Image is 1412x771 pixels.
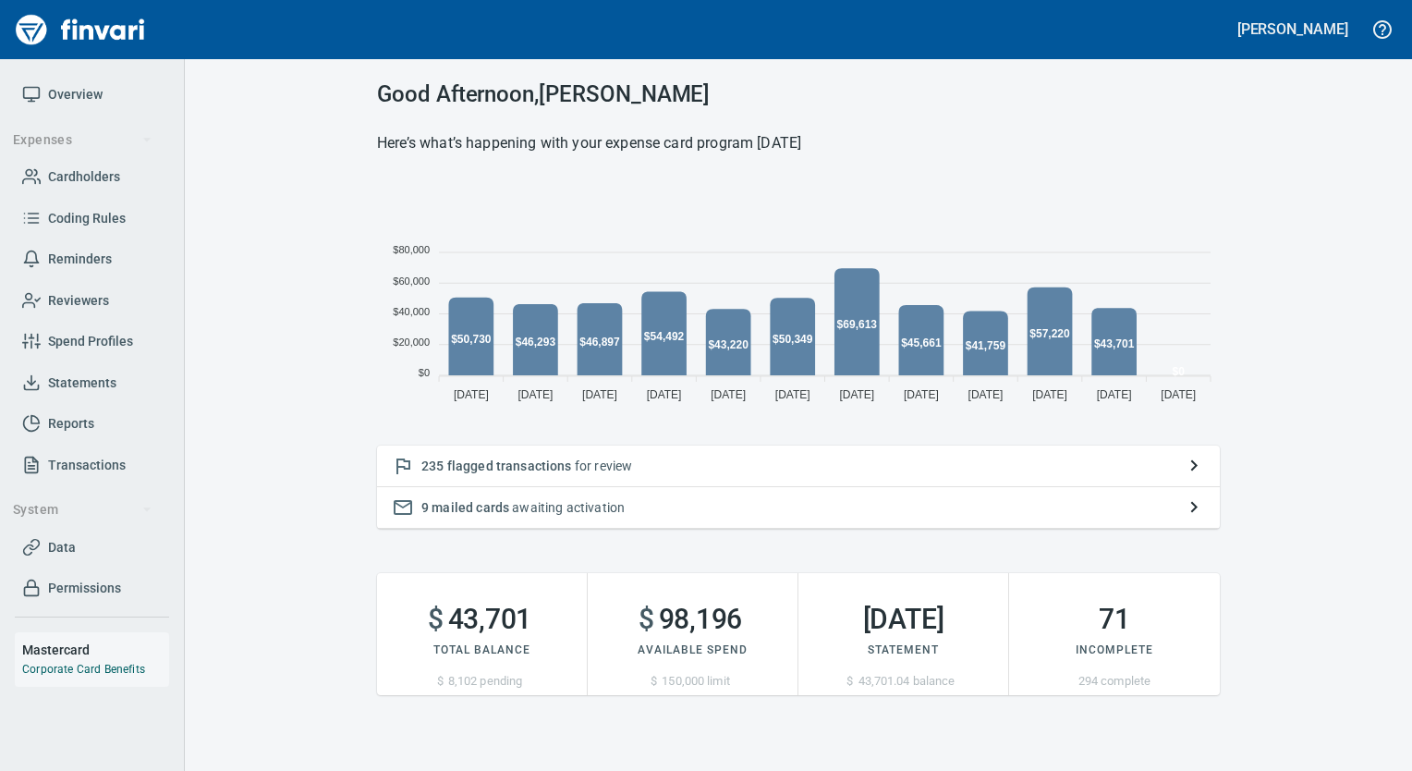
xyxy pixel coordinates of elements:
[48,536,76,559] span: Data
[6,493,160,527] button: System
[421,459,444,473] span: 235
[48,165,120,189] span: Cardholders
[647,388,682,401] tspan: [DATE]
[13,498,152,521] span: System
[393,244,430,255] tspan: $80,000
[1032,388,1067,401] tspan: [DATE]
[1076,643,1153,656] span: Incomplete
[582,388,617,401] tspan: [DATE]
[377,446,1220,487] button: 235 flagged transactions for review
[48,454,126,477] span: Transactions
[1009,603,1220,636] h2: 71
[1009,573,1220,695] button: 71Incomplete294 complete
[419,367,430,378] tspan: $0
[421,500,429,515] span: 9
[15,568,169,609] a: Permissions
[1009,672,1220,691] p: 294 complete
[839,388,874,401] tspan: [DATE]
[48,207,126,230] span: Coding Rules
[377,81,1220,107] h3: Good Afternoon , [PERSON_NAME]
[377,130,1220,156] h6: Here’s what’s happening with your expense card program [DATE]
[421,498,1175,517] p: awaiting activation
[48,330,133,353] span: Spend Profiles
[15,74,169,116] a: Overview
[775,388,810,401] tspan: [DATE]
[1097,388,1132,401] tspan: [DATE]
[48,577,121,600] span: Permissions
[968,388,1004,401] tspan: [DATE]
[1233,15,1353,43] button: [PERSON_NAME]
[454,388,489,401] tspan: [DATE]
[15,321,169,362] a: Spend Profiles
[15,198,169,239] a: Coding Rules
[15,156,169,198] a: Cardholders
[447,459,572,473] span: flagged transactions
[393,275,430,287] tspan: $60,000
[6,123,160,157] button: Expenses
[393,306,430,317] tspan: $40,000
[518,388,554,401] tspan: [DATE]
[421,457,1175,475] p: for review
[15,280,169,322] a: Reviewers
[393,337,430,348] tspan: $20,000
[377,487,1220,529] button: 9 mailed cards awaiting activation
[48,372,116,395] span: Statements
[48,83,103,106] span: Overview
[48,412,94,435] span: Reports
[15,445,169,486] a: Transactions
[904,388,939,401] tspan: [DATE]
[48,248,112,271] span: Reminders
[432,500,509,515] span: mailed cards
[48,289,109,312] span: Reviewers
[11,7,150,52] img: Finvari
[15,403,169,445] a: Reports
[1237,19,1348,39] h5: [PERSON_NAME]
[13,128,152,152] span: Expenses
[15,362,169,404] a: Statements
[15,239,169,280] a: Reminders
[22,640,169,660] h6: Mastercard
[1161,388,1196,401] tspan: [DATE]
[22,663,145,676] a: Corporate Card Benefits
[711,388,746,401] tspan: [DATE]
[15,527,169,569] a: Data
